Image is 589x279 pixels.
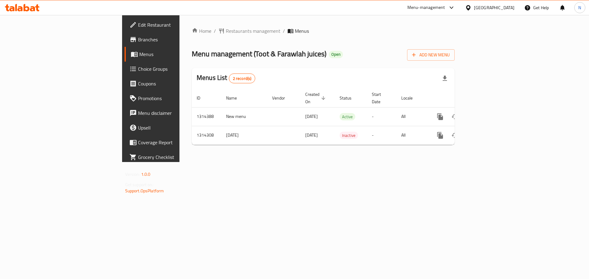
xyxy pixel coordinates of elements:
button: Change Status [448,109,462,124]
span: Status [340,94,360,102]
div: Menu-management [407,4,445,11]
div: Export file [437,71,452,86]
div: Open [329,51,343,58]
span: N [578,4,581,11]
span: 2 record(s) [229,76,255,81]
a: Restaurants management [218,27,280,35]
button: Change Status [448,128,462,143]
a: Promotions [125,91,221,106]
span: Menus [295,27,309,35]
th: Actions [428,89,497,107]
span: Choice Groups [138,65,216,73]
span: Restaurants management [226,27,280,35]
span: Promotions [138,95,216,102]
td: [DATE] [221,126,267,145]
span: Menu management ( Toot & Farawlah juices ) [192,47,326,61]
a: Support.OpsPlatform [125,187,164,195]
h2: Menus List [197,73,255,83]
button: more [433,109,448,124]
span: Coupons [138,80,216,87]
span: Grocery Checklist [138,153,216,161]
span: Active [340,113,355,120]
a: Upsell [125,120,221,135]
a: Coupons [125,76,221,91]
span: Start Date [372,91,389,105]
td: - [367,107,396,126]
td: - [367,126,396,145]
span: Locale [401,94,421,102]
span: Open [329,52,343,57]
span: Inactive [340,132,358,139]
span: Menu disclaimer [138,109,216,117]
span: Menus [139,51,216,58]
a: Menu disclaimer [125,106,221,120]
span: [DATE] [305,131,318,139]
td: All [396,126,428,145]
a: Branches [125,32,221,47]
button: more [433,128,448,143]
table: enhanced table [192,89,497,145]
div: [GEOGRAPHIC_DATA] [474,4,514,11]
span: Name [226,94,245,102]
li: / [283,27,285,35]
span: Upsell [138,124,216,131]
span: Get support on: [125,181,153,189]
span: ID [197,94,208,102]
span: [DATE] [305,112,318,120]
td: All [396,107,428,126]
a: Menus [125,47,221,62]
span: Created On [305,91,327,105]
span: Vendor [272,94,293,102]
a: Edit Restaurant [125,17,221,32]
span: Version: [125,170,140,178]
a: Choice Groups [125,62,221,76]
a: Coverage Report [125,135,221,150]
div: Total records count [229,74,256,83]
span: 1.0.0 [141,170,151,178]
a: Grocery Checklist [125,150,221,164]
span: Branches [138,36,216,43]
span: Edit Restaurant [138,21,216,28]
span: Coverage Report [138,139,216,146]
button: Add New Menu [407,49,455,61]
td: New menu [221,107,267,126]
nav: breadcrumb [192,27,455,35]
span: Add New Menu [412,51,450,59]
